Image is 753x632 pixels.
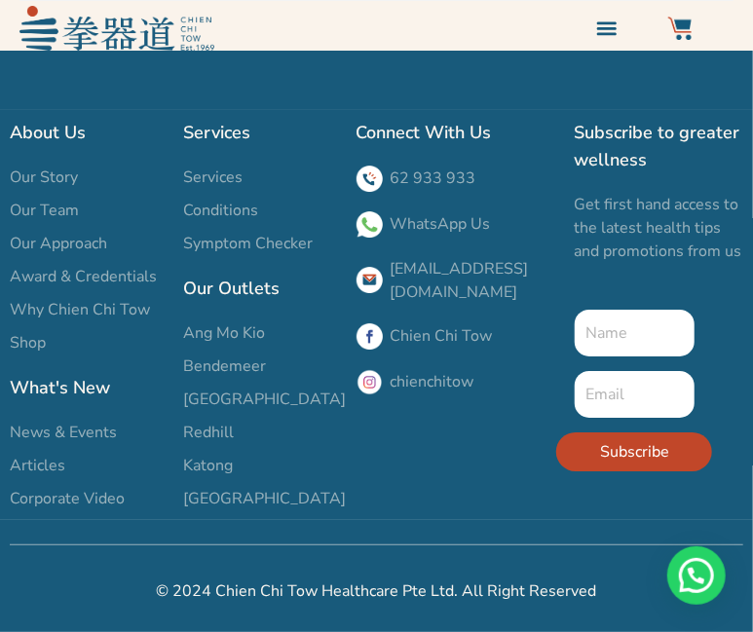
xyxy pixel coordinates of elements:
a: Redhill [183,421,337,444]
span: Our Team [10,199,79,222]
span: Our Story [10,166,78,189]
h2: Services [183,119,337,146]
span: Corporate Video [10,487,125,510]
a: Services [183,166,337,189]
a: [GEOGRAPHIC_DATA] [183,388,337,411]
span: Articles [10,454,65,477]
h2: About Us [10,119,164,146]
a: chienchitow [391,371,474,392]
span: Katong [183,454,233,477]
h2: What's New [10,374,164,401]
span: Symptom Checker [183,232,313,255]
span: Ang Mo Kio [183,321,265,345]
button: Subscribe [556,432,712,471]
a: [GEOGRAPHIC_DATA] [183,487,337,510]
a: Chien Chi Tow [391,325,493,347]
a: [EMAIL_ADDRESS][DOMAIN_NAME] [391,258,529,303]
a: Award & Credentials [10,265,164,288]
span: Bendemeer [183,354,266,378]
a: Our Story [10,166,164,189]
span: Shop [10,331,46,354]
a: Articles [10,454,164,477]
input: Email [575,371,695,418]
span: News & Events [10,421,117,444]
p: Get first hand access to the latest health tips and promotions from us [575,193,743,263]
a: Corporate Video [10,487,164,510]
img: Website Icon-03 [668,17,692,40]
span: Redhill [183,421,234,444]
h2: Our Outlets [183,275,337,302]
h2: Subscribe to greater wellness [575,119,743,173]
span: Services [183,166,243,189]
span: Our Approach [10,232,107,255]
span: Award & Credentials [10,265,157,288]
a: WhatsApp Us [391,213,491,235]
div: Menu Toggle [591,12,623,44]
span: [GEOGRAPHIC_DATA] [183,487,346,510]
a: Why Chien Chi Tow [10,298,164,321]
h2: © 2024 Chien Chi Tow Healthcare Pte Ltd. All Right Reserved [10,579,743,603]
a: Ang Mo Kio [183,321,337,345]
a: Symptom Checker [183,232,337,255]
input: Name [575,310,695,356]
a: Conditions [183,199,337,222]
a: Katong [183,454,337,477]
span: Why Chien Chi Tow [10,298,150,321]
a: Shop [10,331,164,354]
h2: Connect With Us [357,119,555,146]
a: Bendemeer [183,354,337,378]
span: Conditions [183,199,258,222]
span: [GEOGRAPHIC_DATA] [183,388,346,411]
a: News & Events [10,421,164,444]
a: 62 933 933 [391,167,476,189]
a: Our Team [10,199,164,222]
form: New Form [575,310,695,486]
a: Our Approach [10,232,164,255]
span: Subscribe [600,440,669,464]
